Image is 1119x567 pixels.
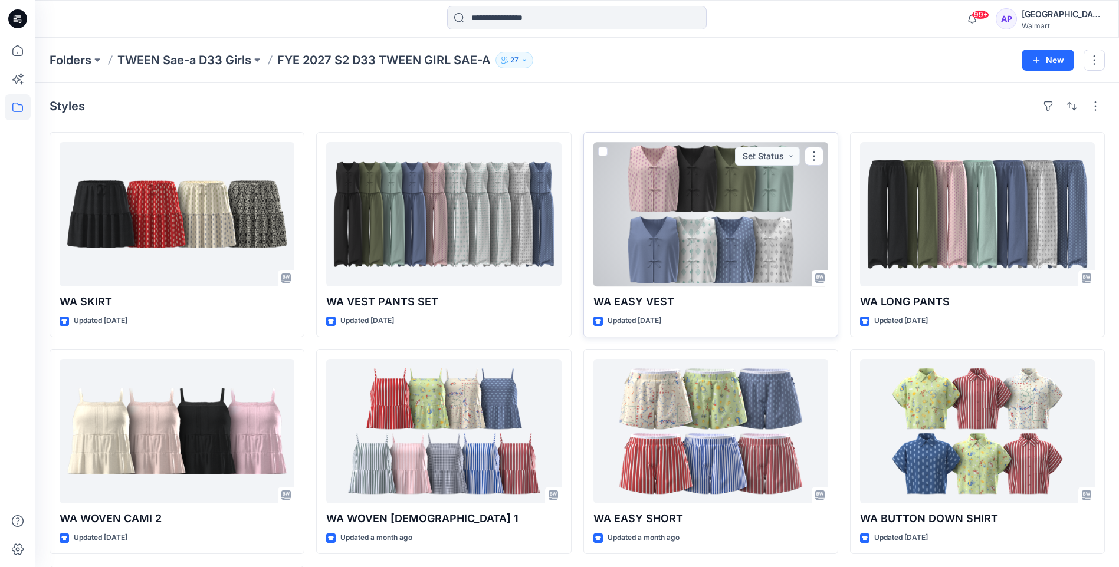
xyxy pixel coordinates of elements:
p: WA BUTTON DOWN SHIRT [860,510,1095,527]
a: WA LONG PANTS [860,142,1095,286]
p: Updated [DATE] [874,532,928,544]
p: 27 [510,54,519,67]
p: Updated [DATE] [608,315,661,327]
p: WA WOVEN CAMI 2 [60,510,294,527]
p: Updated a month ago [340,532,412,544]
div: AP [996,8,1017,29]
p: WA VEST PANTS SET [326,294,561,310]
p: Updated [DATE] [340,315,394,327]
span: 99+ [972,10,989,19]
p: WA WOVEN [DEMOGRAPHIC_DATA] 1 [326,510,561,527]
button: New [1022,50,1074,71]
p: Updated [DATE] [74,532,127,544]
a: WA VEST PANTS SET [326,142,561,286]
a: WA WOVEN CAMI 2 [60,359,294,503]
p: FYE 2027 S2 D33 TWEEN GIRL SAE-A [277,52,491,68]
p: Updated [DATE] [74,315,127,327]
a: WA EASY VEST [593,142,828,286]
a: TWEEN Sae-a D33 Girls [117,52,251,68]
p: WA EASY SHORT [593,510,828,527]
a: Folders [50,52,91,68]
p: Updated a month ago [608,532,680,544]
a: WA SKIRT [60,142,294,286]
p: WA LONG PANTS [860,294,1095,310]
h4: Styles [50,99,85,113]
p: WA EASY VEST [593,294,828,310]
a: WA BUTTON DOWN SHIRT [860,359,1095,503]
div: Walmart [1022,21,1104,30]
p: WA SKIRT [60,294,294,310]
a: WA EASY SHORT [593,359,828,503]
div: [GEOGRAPHIC_DATA] [1022,7,1104,21]
a: WA WOVEN CAMI 1 [326,359,561,503]
p: Updated [DATE] [874,315,928,327]
button: 27 [495,52,533,68]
